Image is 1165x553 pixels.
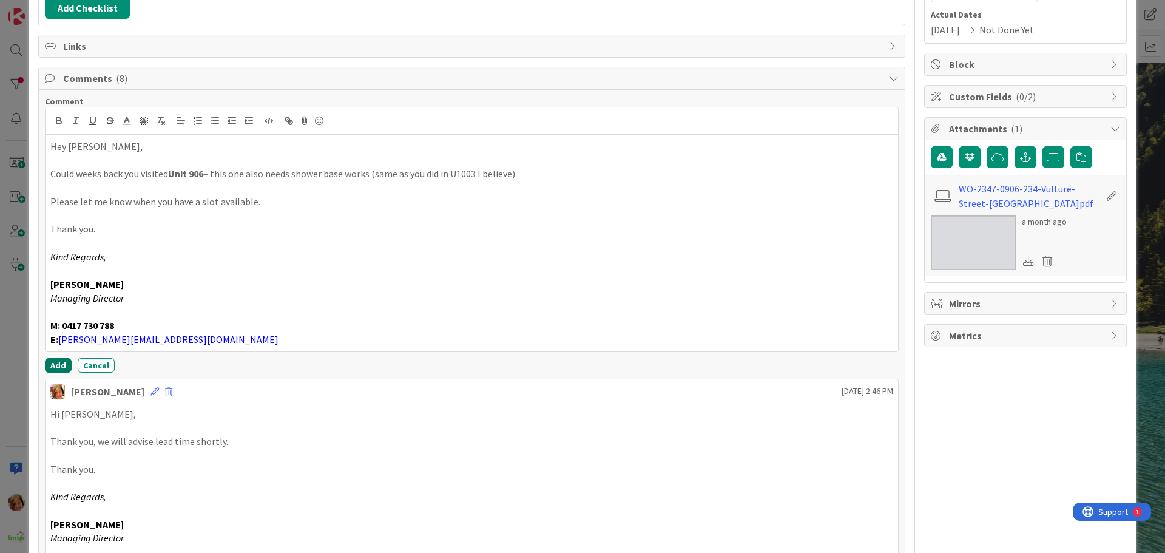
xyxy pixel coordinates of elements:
span: [DATE] 2:46 PM [842,385,893,398]
p: Hi [PERSON_NAME], [50,407,893,421]
div: Download [1022,253,1035,269]
em: Managing Director [50,292,124,304]
p: Please let me know when you have a slot available. [50,195,893,209]
div: [PERSON_NAME] [71,384,144,399]
button: Cancel [78,358,115,373]
span: Comment [45,96,84,107]
strong: [PERSON_NAME] [50,278,124,290]
button: Add [45,358,72,373]
span: Not Done Yet [979,22,1034,37]
span: Actual Dates [931,8,1120,21]
img: KD [50,384,65,399]
em: Kind Regards, [50,490,106,503]
p: Hey [PERSON_NAME], [50,140,893,154]
p: Thank you. [50,463,893,477]
p: Could weeks back you visited – this one also needs shower base works (same as you did in U1003 I ... [50,167,893,181]
span: Custom Fields [949,89,1104,104]
strong: M: 0417 730 788 [50,319,114,331]
strong: E: [50,333,58,345]
a: WO-2347-0906-234-Vulture-Street-[GEOGRAPHIC_DATA]pdf [959,182,1099,211]
span: Comments [63,71,883,86]
span: ( 8 ) [116,72,127,84]
strong: Unit 906 [168,168,203,180]
strong: [PERSON_NAME] [50,518,124,531]
span: Block [949,57,1104,72]
em: Managing Director [50,532,124,544]
em: Kind Regards, [50,251,106,263]
span: ( 0/2 ) [1016,90,1036,103]
span: Metrics [949,328,1104,343]
p: Thank you. [50,222,893,236]
div: a month ago [1022,215,1067,228]
span: Attachments [949,121,1104,136]
a: [PERSON_NAME][EMAIL_ADDRESS][DOMAIN_NAME] [58,333,279,345]
span: [DATE] [931,22,960,37]
span: Links [63,39,883,53]
span: Support [25,2,55,16]
span: ( 1 ) [1011,123,1022,135]
span: Mirrors [949,296,1104,311]
p: Thank you, we will advise lead time shortly. [50,435,893,449]
div: 1 [63,5,66,15]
